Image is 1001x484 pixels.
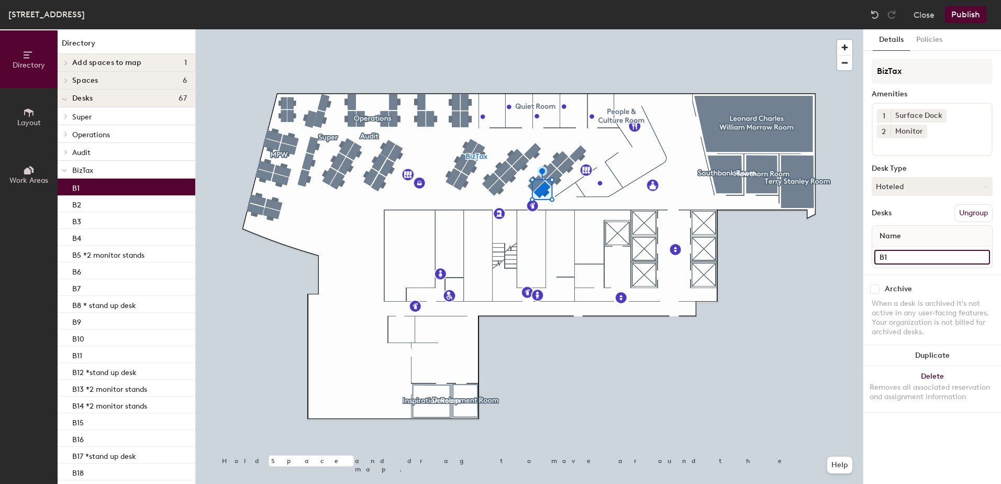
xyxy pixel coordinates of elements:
span: 1 [184,59,187,67]
span: Work Areas [9,176,48,185]
span: Desks [72,94,93,103]
button: Help [827,457,852,474]
button: Ungroup [954,204,993,222]
p: B11 [72,348,82,360]
span: Super [72,113,92,122]
button: DeleteRemoves all associated reservation and assignment information [863,366,1001,412]
p: B6 [72,265,81,277]
p: B5 *2 monitor stands [72,248,144,260]
img: Redo [886,9,897,20]
span: BizTax [72,166,93,175]
input: Unnamed desk [874,250,990,265]
p: B8 * stand up desk [72,298,136,310]
div: Archive [885,285,912,293]
p: B15 [72,415,84,427]
span: Audit [72,148,91,157]
div: When a desk is archived it's not active in any user-facing features. Your organization is not bil... [872,299,993,337]
button: 1 [877,109,891,123]
p: B12 *stand up desk [72,365,137,377]
span: Operations [72,130,110,139]
p: B2 [72,197,81,210]
p: B16 [72,432,84,444]
p: B18 [72,466,84,478]
span: Name [874,227,906,246]
div: Amenities [872,90,993,98]
p: B14 *2 monitor stands [72,399,147,411]
span: 1 [883,111,885,122]
span: 67 [179,94,187,103]
h1: Directory [58,38,195,54]
span: Add spaces to map [72,59,142,67]
p: B1 [72,181,80,193]
p: B4 [72,231,81,243]
div: [STREET_ADDRESS] [8,8,85,21]
p: B13 *2 monitor stands [72,382,147,394]
button: Details [873,29,910,51]
button: Policies [910,29,949,51]
button: Publish [945,6,986,23]
button: Close [914,6,935,23]
span: Spaces [72,76,98,85]
img: Undo [870,9,880,20]
div: Desks [872,209,892,217]
p: B17 *stand up desk [72,449,136,461]
span: Layout [17,118,41,127]
div: Desk Type [872,164,993,173]
span: Directory [13,61,45,70]
div: Surface Dock [891,109,947,123]
span: 2 [882,126,886,137]
div: Monitor [891,125,927,138]
p: B3 [72,214,81,226]
div: Removes all associated reservation and assignment information [870,383,995,402]
button: Hoteled [872,177,993,196]
button: 2 [877,125,891,138]
button: Duplicate [863,345,1001,366]
p: B9 [72,315,81,327]
p: B7 [72,281,81,293]
p: B10 [72,332,84,344]
span: 6 [183,76,187,85]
